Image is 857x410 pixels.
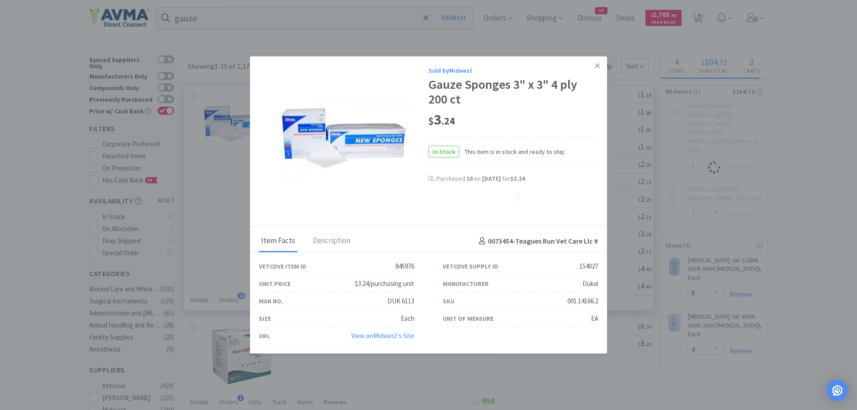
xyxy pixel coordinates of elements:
div: Description [311,230,353,253]
div: 001.14166.2 [567,296,598,306]
a: View onMidwest's Site [351,331,414,340]
span: This item is in stock and ready to ship [459,146,565,156]
span: . 24 [441,115,455,127]
div: Dukal [582,278,598,289]
div: Size [259,314,271,323]
span: $ [428,115,434,127]
div: Gauze Sponges 3" x 3" 4 ply 200 ct [428,77,598,107]
div: Purchased on for [437,174,598,183]
div: Each [401,313,414,324]
img: d2e02f321adc4744a68e7c6b2732c069_154027.jpeg [277,91,411,186]
div: 845976 [395,261,414,272]
div: DUK 6113 [387,296,414,306]
div: Manufacturer [443,279,489,289]
div: Vetcove Item ID [259,261,306,271]
span: 3 [428,111,455,128]
div: 154027 [579,261,598,272]
h4: 0073454 - Teagues Run Vet Care Llc # [475,236,598,247]
div: Man No. [259,296,283,306]
div: EA [591,313,598,324]
span: In Stock [429,146,459,157]
div: Vetcove Supply ID [443,261,498,271]
span: 10 [466,174,473,182]
div: $3.24/purchasing unit [355,278,414,289]
div: Item Facts [259,230,297,253]
div: URL [259,331,270,341]
span: $3.24 [510,174,525,182]
div: Open Intercom Messenger [827,380,848,401]
div: Unit of Measure [443,314,494,323]
span: [DATE] [482,174,501,182]
div: SKU [443,296,454,306]
div: Sold by Midwest [428,65,598,75]
div: Unit Price [259,279,291,289]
